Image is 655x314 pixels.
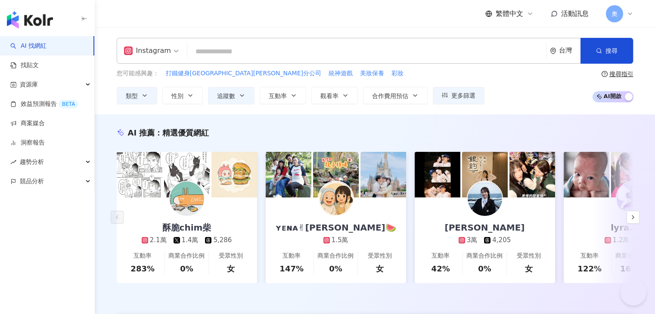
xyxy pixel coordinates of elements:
div: 商業合作比例 [466,252,503,260]
span: question-circle [602,71,608,77]
div: 搜尋指引 [609,71,633,77]
img: post-image [509,152,555,197]
img: KOL Avatar [170,182,204,216]
span: 美妝保養 [360,69,384,78]
div: ʏᴇɴᴀ✌︎[PERSON_NAME]🍉 [267,222,405,234]
button: 類型 [117,87,157,104]
span: 資源庫 [20,75,38,94]
div: Instagram [124,44,171,58]
button: 合作費用預估 [363,87,428,104]
span: 互動率 [269,92,287,99]
span: 精選優質網紅 [162,128,209,137]
div: 1.4萬 [182,236,199,245]
div: 42% [431,263,450,274]
div: 互動率 [282,252,301,260]
span: rise [10,159,16,165]
a: 找貼文 [10,61,39,70]
img: post-image [164,152,210,197]
button: 彩妝 [391,69,404,78]
div: 女 [525,263,533,274]
div: 283% [130,263,155,274]
div: 1.2萬 [613,236,630,245]
div: AI 推薦 ： [128,127,209,138]
a: 效益預測報告BETA [10,100,78,108]
span: 您可能感興趣： [117,69,159,78]
div: 122% [577,263,602,274]
div: 0% [180,263,193,274]
img: post-image [117,152,162,197]
span: 合作費用預估 [372,92,408,99]
div: 受眾性別 [368,252,392,260]
button: 搜尋 [580,38,633,64]
div: 商業合作比例 [317,252,354,260]
img: post-image [211,152,257,197]
div: 1.5萬 [332,236,348,245]
img: logo [7,11,53,28]
span: 活動訊息 [561,9,589,18]
button: 統神遊戲 [328,69,353,78]
span: 性別 [171,92,183,99]
button: 打鐵健身[GEOGRAPHIC_DATA][PERSON_NAME]分公司 [165,69,322,78]
div: 女 [376,263,384,274]
div: 女 [227,263,235,274]
div: 2.1萬 [150,236,167,245]
span: 搜尋 [605,47,618,54]
span: 奧 [612,9,618,18]
div: 147% [279,263,304,274]
span: 更多篩選 [451,92,475,99]
span: 觀看率 [320,92,338,99]
a: 商案媒合 [10,119,45,128]
img: KOL Avatar [319,182,353,216]
div: 16.7% [620,263,647,274]
img: post-image [313,152,359,197]
div: 互動率 [580,252,599,260]
a: 酥脆chim柴2.1萬1.4萬5,286互動率283%商業合作比例0%受眾性別女 [117,197,257,283]
div: 酥脆chim柴 [154,222,220,234]
button: 性別 [162,87,203,104]
div: 互動率 [133,252,152,260]
a: ʏᴇɴᴀ✌︎[PERSON_NAME]🍉1.5萬互動率147%商業合作比例0%受眾性別女 [266,197,406,283]
img: post-image [462,152,508,197]
span: 繁體中文 [496,9,523,18]
div: 商業合作比例 [168,252,205,260]
img: post-image [415,152,460,197]
img: post-image [360,152,406,197]
div: 3萬 [467,236,478,245]
div: 0% [329,263,342,274]
img: post-image [266,152,311,197]
img: post-image [564,152,609,197]
div: 5,286 [213,236,232,245]
a: [PERSON_NAME]3萬4,205互動率42%商業合作比例0%受眾性別女 [415,197,555,283]
div: 商業合作比例 [615,252,652,260]
span: 競品分析 [20,172,44,191]
button: 美妝保養 [360,69,385,78]
span: 打鐵健身[GEOGRAPHIC_DATA][PERSON_NAME]分公司 [166,69,321,78]
button: 觀看率 [311,87,358,104]
div: 受眾性別 [517,252,541,260]
div: 台灣 [559,47,580,54]
div: 4,205 [492,236,511,245]
button: 追蹤數 [208,87,255,104]
span: 類型 [126,92,138,99]
span: environment [550,48,556,54]
a: 洞察報告 [10,139,45,147]
div: [PERSON_NAME] [436,222,534,234]
span: 趨勢分析 [20,152,44,172]
div: 受眾性別 [219,252,243,260]
div: 互動率 [431,252,450,260]
iframe: Help Scout Beacon - Open [621,280,646,305]
span: 追蹤數 [217,92,235,99]
button: 更多篩選 [433,87,484,104]
span: 統神遊戲 [329,69,353,78]
img: KOL Avatar [617,182,651,216]
span: 彩妝 [391,69,404,78]
button: 互動率 [260,87,306,104]
img: KOL Avatar [468,182,502,216]
a: searchAI 找網紅 [10,42,47,50]
div: 0% [478,263,491,274]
